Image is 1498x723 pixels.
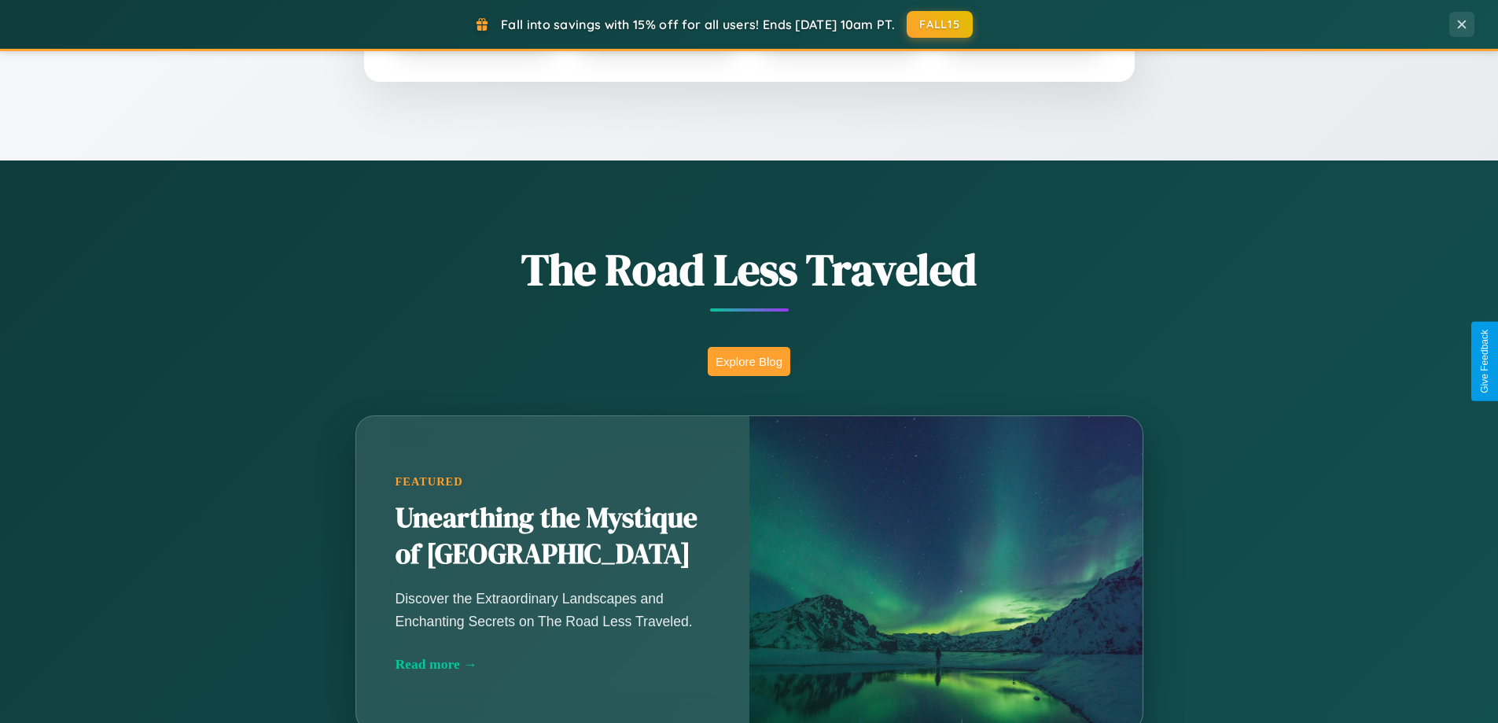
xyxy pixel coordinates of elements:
div: Read more → [396,656,710,673]
h1: The Road Less Traveled [278,239,1221,300]
button: Explore Blog [708,347,790,376]
h2: Unearthing the Mystique of [GEOGRAPHIC_DATA] [396,500,710,573]
button: FALL15 [907,11,973,38]
div: Featured [396,475,710,489]
p: Discover the Extraordinary Landscapes and Enchanting Secrets on The Road Less Traveled. [396,588,710,632]
span: Fall into savings with 15% off for all users! Ends [DATE] 10am PT. [501,17,895,32]
div: Give Feedback [1479,330,1490,393]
